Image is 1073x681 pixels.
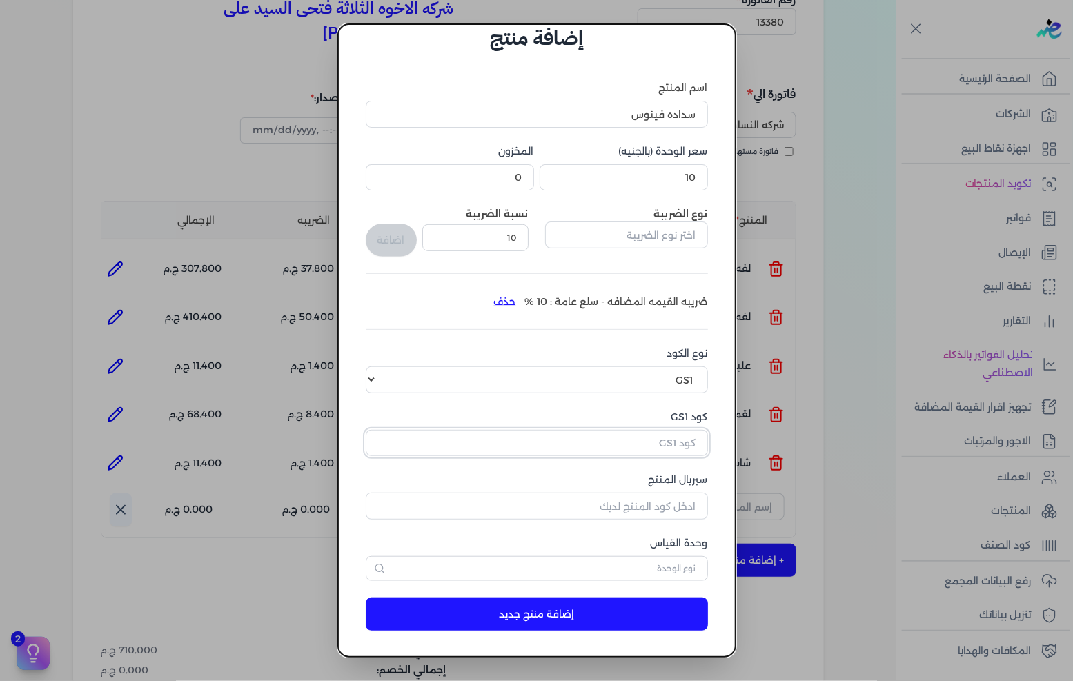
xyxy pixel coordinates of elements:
input: اكتب اسم المنتج هنا [366,101,708,127]
li: ضريبه القيمه المضافه - سلع عامة : 10 % [485,290,708,313]
input: ادخل كود المنتج لديك [366,493,708,519]
label: سيريال المنتج [366,473,708,487]
input: 00000 [540,164,708,190]
input: اختر نوع الضريبة [545,221,708,248]
label: نوع الكود [366,346,708,361]
input: كود GS1 [366,430,708,456]
input: نوع الوحدة [366,556,708,581]
label: نسبة الضريبة [466,208,529,220]
label: نوع الضريبة [654,208,708,220]
label: المخزون [366,144,534,159]
label: سعر الوحدة (بالجنيه) [540,144,708,159]
h6: إضافة منتج [352,22,722,53]
button: حذف [485,290,525,313]
input: نسبة الضريبة [422,224,529,250]
label: وحدة القياس [366,536,708,551]
label: اسم المنتج [366,81,708,95]
button: إضافة منتج جديد [366,598,708,631]
input: 00000 [366,164,534,190]
label: كود GS1 [366,410,708,424]
button: اختر نوع الضريبة [545,221,708,253]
